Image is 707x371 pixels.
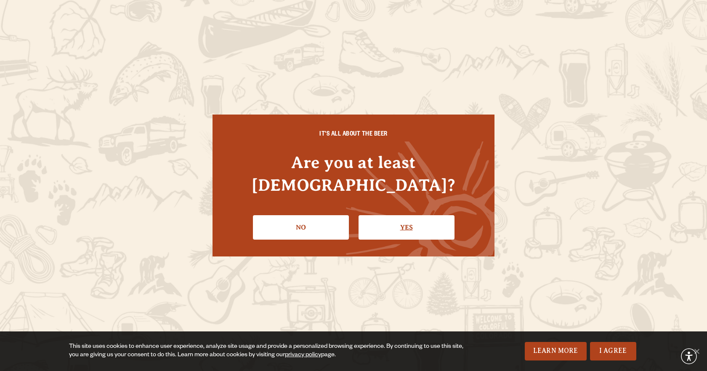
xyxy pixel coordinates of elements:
h6: IT'S ALL ABOUT THE BEER [229,131,478,139]
a: privacy policy [285,352,321,359]
a: No [253,215,349,240]
h4: Are you at least [DEMOGRAPHIC_DATA]? [229,151,478,196]
a: Confirm I'm 21 or older [359,215,454,240]
div: This site uses cookies to enhance user experience, analyze site usage and provide a personalized ... [69,343,468,360]
a: Learn More [525,342,587,360]
a: I Agree [590,342,636,360]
